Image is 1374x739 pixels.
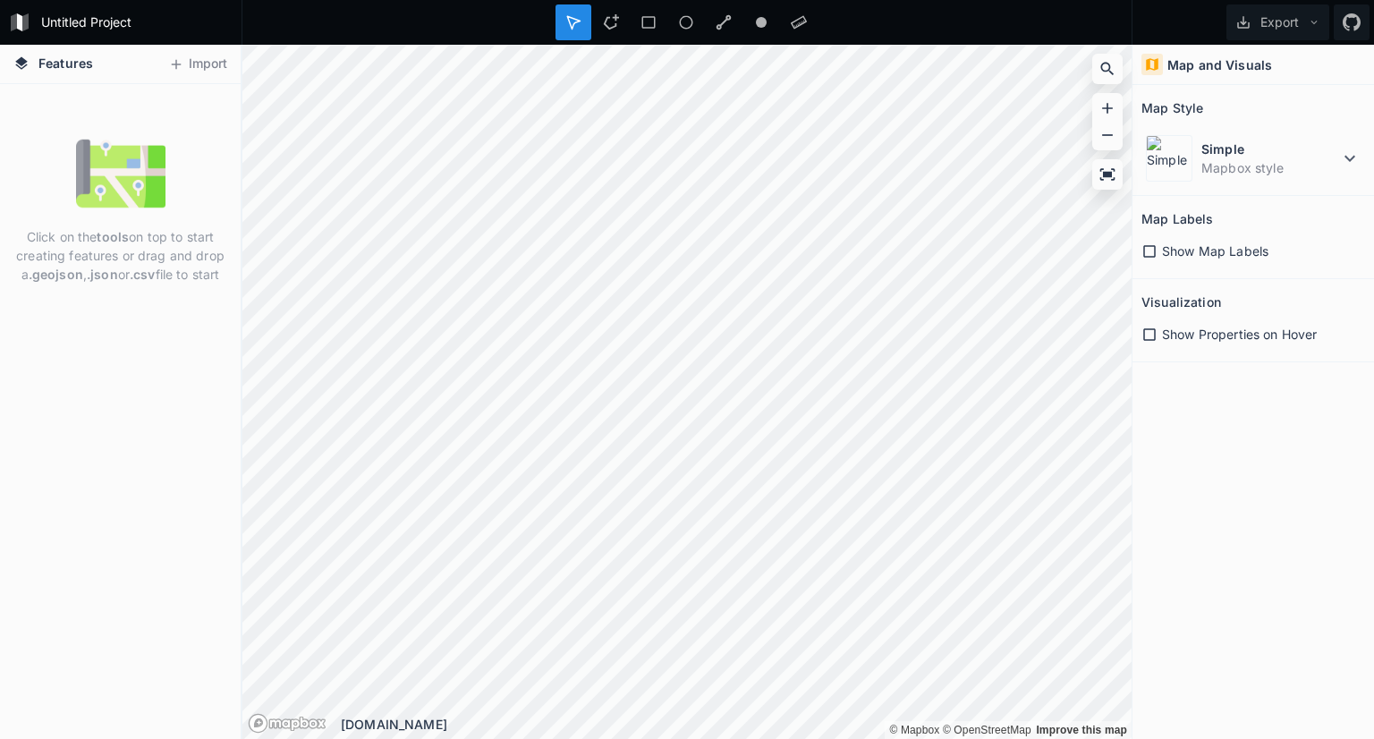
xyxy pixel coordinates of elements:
[889,724,939,736] a: Mapbox
[1162,242,1268,260] span: Show Map Labels
[1226,4,1329,40] button: Export
[248,713,327,734] a: Mapbox logo
[87,267,118,282] strong: .json
[943,724,1031,736] a: OpenStreetMap
[38,54,93,72] span: Features
[1036,724,1127,736] a: Map feedback
[13,227,227,284] p: Click on the on top to start creating features or drag and drop a , or file to start
[130,267,156,282] strong: .csv
[1201,158,1339,177] dd: Mapbox style
[1146,135,1192,182] img: Simple
[1167,55,1272,74] h4: Map and Visuals
[1141,205,1213,233] h2: Map Labels
[341,715,1132,734] div: [DOMAIN_NAME]
[76,129,165,218] img: empty
[1141,288,1221,316] h2: Visualization
[1162,325,1317,344] span: Show Properties on Hover
[1141,94,1203,122] h2: Map Style
[1201,140,1339,158] dt: Simple
[97,229,129,244] strong: tools
[29,267,83,282] strong: .geojson
[159,50,236,79] button: Import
